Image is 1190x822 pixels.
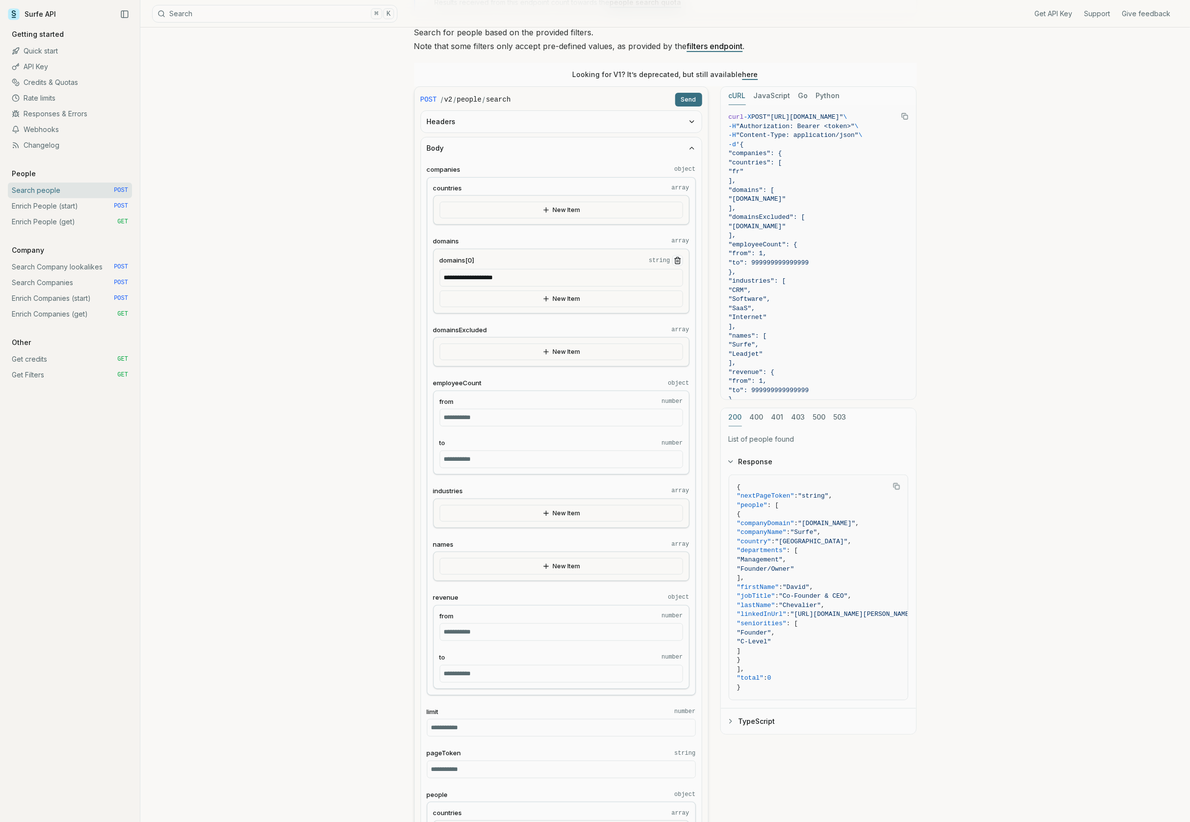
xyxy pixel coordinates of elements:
button: Remove Item [672,255,683,266]
button: Search⌘K [152,5,397,23]
button: Response [721,449,916,475]
span: GET [117,355,128,363]
span: from [440,397,454,406]
span: "companyName" [737,529,787,536]
span: ], [729,323,737,330]
span: "Founder" [737,629,771,636]
button: Body [421,137,702,159]
span: domains [433,237,459,246]
code: search [486,95,510,105]
span: : [787,529,791,536]
span: "string" [798,492,828,500]
span: "[DOMAIN_NAME]" [729,195,786,203]
div: Response [721,475,916,709]
p: Getting started [8,29,68,39]
span: countries [433,184,462,193]
span: \ [844,113,847,121]
span: POST [114,279,128,287]
span: industries [433,486,463,496]
button: Send [675,93,702,106]
span: \ [855,123,859,130]
a: Credits & Quotas [8,75,132,90]
span: "Content-Type: application/json" [736,132,859,139]
span: "country" [737,538,771,545]
span: , [817,529,821,536]
span: "countries": [ [729,159,782,166]
a: Search people POST [8,183,132,198]
span: "[URL][DOMAIN_NAME]" [767,113,844,121]
span: ], [729,359,737,367]
span: } [737,656,741,663]
span: "C-Level" [737,638,771,645]
code: number [661,439,683,447]
span: "[DOMAIN_NAME]" [729,223,786,230]
span: to [440,438,446,448]
span: POST [751,113,767,121]
p: Looking for V1? It’s deprecated, but still available [573,70,758,80]
span: "Authorization: Bearer <token>" [736,123,855,130]
span: "jobTitle" [737,592,775,600]
span: "Chevalier" [779,602,821,609]
span: "David" [783,583,810,591]
span: : [794,492,798,500]
button: New Item [440,344,683,360]
code: v2 [444,95,452,105]
code: people [457,95,481,105]
span: : [771,538,775,545]
span: "fr" [729,168,744,175]
span: ], [729,177,737,185]
code: object [674,791,695,798]
kbd: ⌘ [371,8,382,19]
span: / [453,95,456,105]
span: "industries": [ [729,277,786,285]
code: array [671,237,689,245]
button: cURL [729,87,746,105]
a: here [742,70,758,79]
span: companies [427,165,461,174]
span: "from": 1, [729,250,767,257]
code: string [674,749,695,757]
span: -X [744,113,752,121]
span: , [771,629,775,636]
span: GET [117,218,128,226]
a: Surfe API [8,7,56,22]
span: employeeCount [433,378,482,388]
span: { [737,510,741,518]
span: "Software", [729,295,771,303]
code: number [661,653,683,661]
span: curl [729,113,744,121]
span: "SaaS", [729,305,756,312]
span: "from": 1, [729,377,767,385]
span: POST [114,294,128,302]
code: object [674,165,695,173]
span: domainsExcluded [433,325,487,335]
a: Search Companies POST [8,275,132,291]
span: -H [729,132,737,139]
button: 400 [750,408,764,426]
span: : [779,583,783,591]
code: number [674,708,695,716]
span: "Surfe" [791,529,818,536]
span: / [441,95,443,105]
button: New Item [440,558,683,575]
span: } [737,684,741,691]
code: string [649,257,670,265]
button: 401 [771,408,784,426]
a: Get Filters GET [8,367,132,383]
span: : [ [787,547,798,554]
span: to [440,653,446,662]
span: "CRM", [729,287,752,294]
span: "Management" [737,556,783,563]
button: JavaScript [754,87,791,105]
span: "linkedInUrl" [737,610,787,618]
code: array [671,540,689,548]
span: \ [859,132,863,139]
a: Changelog [8,137,132,153]
code: object [668,379,689,387]
span: : [ [787,620,798,627]
span: 0 [767,674,771,682]
span: { [737,483,741,491]
a: Search Company lookalikes POST [8,259,132,275]
span: "total" [737,674,764,682]
a: Get API Key [1034,9,1072,19]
